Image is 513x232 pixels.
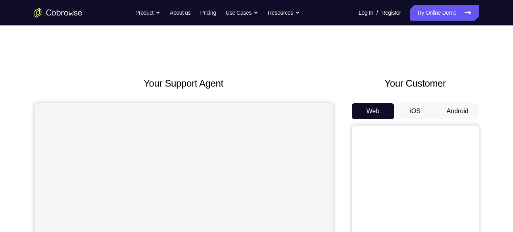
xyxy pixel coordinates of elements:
[381,5,401,21] a: Register
[436,103,479,119] button: Android
[377,8,378,17] span: /
[352,103,394,119] button: Web
[268,5,300,21] button: Resources
[35,76,333,91] h2: Your Support Agent
[35,8,82,17] a: Go to the home page
[200,5,216,21] a: Pricing
[359,5,373,21] a: Log In
[226,5,258,21] button: Use Cases
[135,5,160,21] button: Product
[410,5,478,21] a: Try Online Demo
[170,5,190,21] a: About us
[352,76,479,91] h2: Your Customer
[394,103,436,119] button: iOS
